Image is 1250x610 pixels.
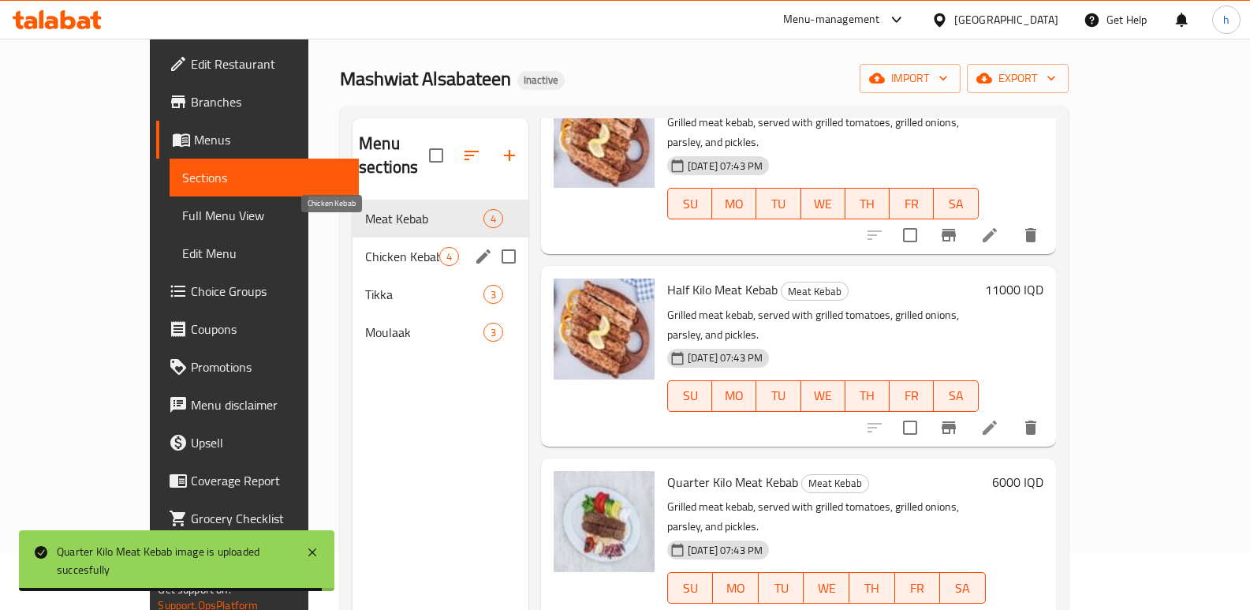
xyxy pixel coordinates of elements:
span: TU [763,193,794,215]
button: MO [713,572,759,604]
a: Menus [156,121,359,159]
a: Choice Groups [156,272,359,310]
span: Select to update [894,411,927,444]
a: Promotions [156,348,359,386]
span: Moulaak [365,323,483,342]
a: Coupons [156,310,359,348]
button: import [860,64,961,93]
p: Grilled meat kebab, served with grilled tomatoes, grilled onions, parsley, and pickles. [667,305,979,345]
span: SA [940,384,972,407]
div: Meat Kebab [365,209,483,228]
div: [GEOGRAPHIC_DATA] [954,11,1058,28]
p: Grilled meat kebab, served with grilled tomatoes, grilled onions, parsley, and pickles. [667,113,979,152]
span: FR [896,193,927,215]
span: Select all sections [420,139,453,172]
span: 4 [484,211,502,226]
span: Tikka [365,285,483,304]
button: FR [895,572,941,604]
span: 3 [484,325,502,340]
span: Quarter Kilo Meat Kebab [667,470,798,494]
a: Branches [156,83,359,121]
span: TU [763,384,794,407]
div: items [439,247,459,266]
h2: Menu sections [359,132,429,179]
span: 4 [440,249,458,264]
div: items [483,323,503,342]
span: Half Kilo Meat Kebab [667,278,778,301]
span: import [872,69,948,88]
span: h [1223,11,1229,28]
span: Edit Restaurant [191,54,346,73]
span: Grocery Checklist [191,509,346,528]
button: SU [667,188,712,219]
span: Meat Kebab [782,283,848,301]
span: Coupons [191,320,346,339]
span: WE [810,577,843,600]
a: Sections [170,159,359,196]
nav: Menu sections [353,193,528,357]
button: SA [934,188,978,219]
span: Inactive [517,73,565,87]
span: WE [808,193,839,215]
button: TH [845,188,890,219]
button: WE [804,572,849,604]
button: SU [667,380,712,412]
span: Sections [182,168,346,187]
button: Branch-specific-item [930,216,968,254]
h6: 6000 IQD [992,471,1043,493]
a: Menu disclaimer [156,386,359,424]
a: Full Menu View [170,196,359,234]
span: SU [674,577,707,600]
div: Tikka3 [353,275,528,313]
button: SU [667,572,713,604]
span: Promotions [191,357,346,376]
button: FR [890,188,934,219]
span: Coverage Report [191,471,346,490]
div: Quarter Kilo Meat Kebab image is uploaded succesfully [57,543,290,578]
button: SA [940,572,986,604]
span: FR [901,577,935,600]
span: 3 [484,287,502,302]
div: Chicken Kebab4edit [353,238,528,275]
button: export [967,64,1069,93]
div: Moulaak3 [353,313,528,351]
span: [DATE] 07:43 PM [681,543,769,558]
span: FR [896,384,927,407]
button: TH [849,572,895,604]
h6: 11000 IQD [985,279,1043,301]
p: Grilled meat kebab, served with grilled tomatoes, grilled onions, parsley, and pickles. [667,497,986,537]
span: TH [852,384,883,407]
button: MO [712,188,756,219]
button: TU [756,188,800,219]
button: TU [759,572,804,604]
span: MO [718,193,750,215]
button: WE [801,188,845,219]
button: MO [712,380,756,412]
img: Half Kilo Meat Kebab [554,279,655,380]
button: edit [472,245,495,268]
span: Choice Groups [191,282,346,301]
span: TH [856,577,889,600]
span: Menu disclaimer [191,395,346,414]
button: TU [756,380,800,412]
span: Upsell [191,433,346,452]
span: Full Menu View [182,206,346,225]
span: TU [765,577,798,600]
button: FR [890,380,934,412]
img: Quarter Kilo Meat Kebab [554,471,655,572]
span: Mashwiat Alsabateen [340,61,511,96]
a: Edit menu item [980,226,999,245]
img: 1 Kilo Meat Kebab [554,87,655,188]
button: delete [1012,409,1050,447]
div: Meat Kebab4 [353,200,528,238]
div: Inactive [517,71,565,90]
span: Menus [194,130,346,149]
span: Edit Menu [182,244,346,263]
span: [DATE] 07:43 PM [681,159,769,174]
span: SA [946,577,979,600]
div: items [483,209,503,228]
button: delete [1012,216,1050,254]
button: WE [801,380,845,412]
